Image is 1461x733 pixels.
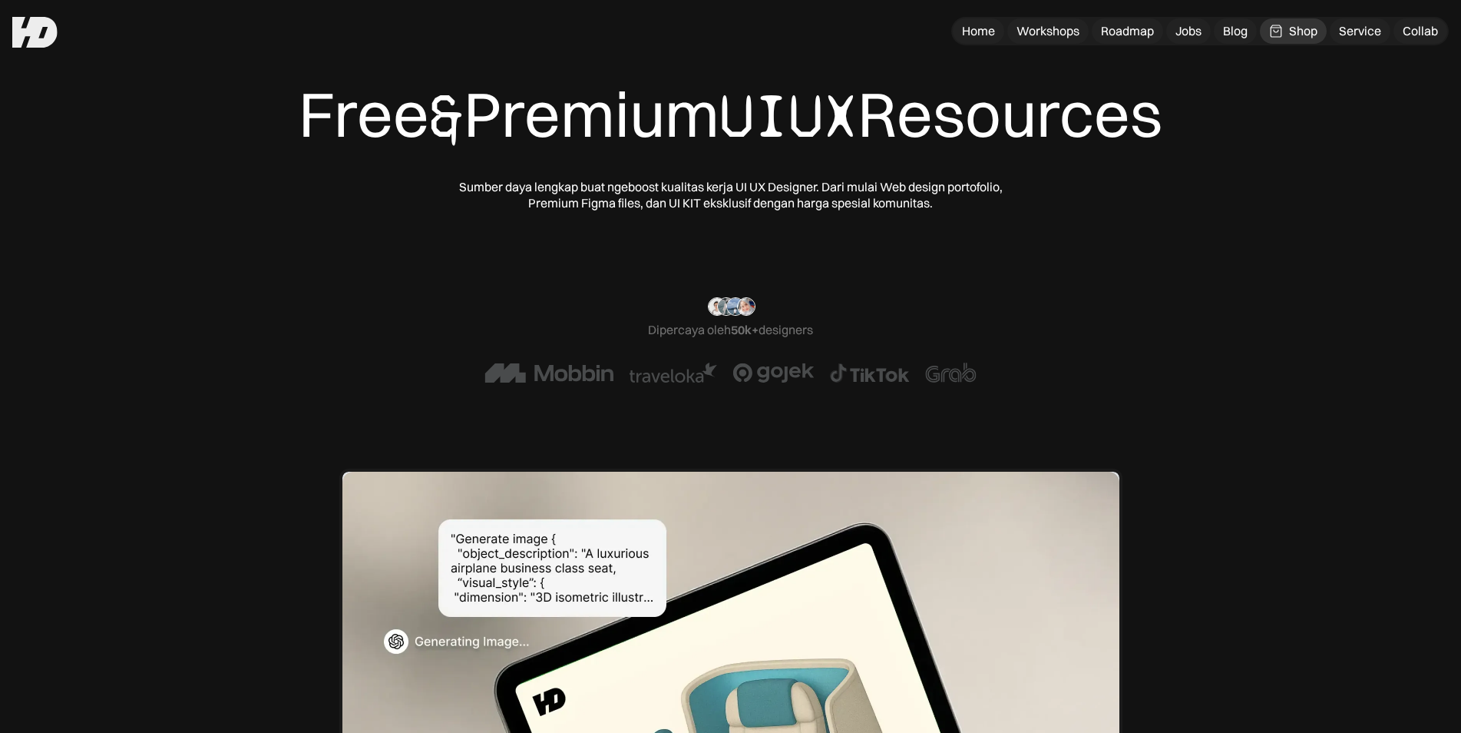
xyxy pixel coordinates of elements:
[1175,23,1202,39] div: Jobs
[454,179,1007,211] div: Sumber daya lengkap buat ngeboost kualitas kerja UI UX Designer. Dari mulai Web design portofolio...
[648,322,813,338] div: Dipercaya oleh designers
[299,77,1162,154] div: Free Premium Resources
[1289,23,1317,39] div: Shop
[1260,18,1327,44] a: Shop
[1166,18,1211,44] a: Jobs
[1007,18,1089,44] a: Workshops
[1223,23,1248,39] div: Blog
[1214,18,1257,44] a: Blog
[1403,23,1438,39] div: Collab
[719,78,858,154] span: UIUX
[1330,18,1390,44] a: Service
[953,18,1004,44] a: Home
[429,78,464,154] span: &
[1101,23,1154,39] div: Roadmap
[1016,23,1079,39] div: Workshops
[731,322,759,337] span: 50k+
[1393,18,1447,44] a: Collab
[962,23,995,39] div: Home
[1339,23,1381,39] div: Service
[1092,18,1163,44] a: Roadmap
